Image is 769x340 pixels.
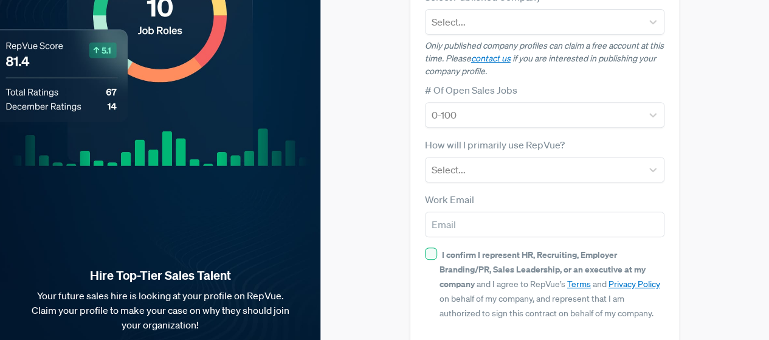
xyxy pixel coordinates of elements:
[425,83,517,97] label: # Of Open Sales Jobs
[567,279,591,290] a: Terms
[440,249,660,319] span: and I agree to RepVue’s and on behalf of my company, and represent that I am authorized to sign t...
[609,279,660,290] a: Privacy Policy
[471,53,511,64] a: contact us
[425,40,665,78] p: Only published company profiles can claim a free account at this time. Please if you are interest...
[19,268,301,283] strong: Hire Top-Tier Sales Talent
[440,249,646,290] strong: I confirm I represent HR, Recruiting, Employer Branding/PR, Sales Leadership, or an executive at ...
[425,137,565,152] label: How will I primarily use RepVue?
[425,212,665,237] input: Email
[19,288,301,332] p: Your future sales hire is looking at your profile on RepVue. Claim your profile to make your case...
[425,192,474,207] label: Work Email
